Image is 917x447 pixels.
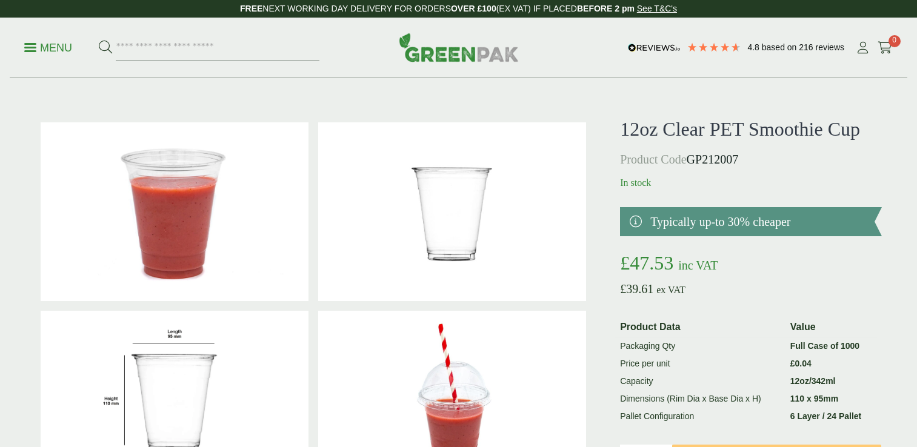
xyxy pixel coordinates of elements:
[41,122,308,301] img: 12oz PET Smoothie Cup With Raspberry Smoothie No Lid
[790,376,836,386] strong: 12oz/342ml
[620,282,626,296] span: £
[747,42,844,54] div: Based on 216 reviews
[620,252,673,274] bdi: 47.53
[615,372,785,390] td: Capacity
[577,4,635,13] strong: BEFORE 2 pm
[678,259,718,272] span: inc VAT
[790,359,812,368] bdi: 0.04
[790,341,859,351] strong: Full Case of 1000
[620,282,653,296] bdi: 39.61
[855,42,870,54] i: My Account
[399,33,519,62] img: GreenPak Supplies
[790,359,795,368] span: £
[24,41,72,55] p: Menu
[615,317,785,337] th: Product Data
[24,41,72,53] a: Menu
[785,317,877,337] th: Value
[615,408,785,425] td: Pallet Configuration
[687,42,741,53] div: 4.79 Stars
[615,390,785,408] td: Dimensions (Rim Dia x Base Dia x H)
[240,4,262,13] strong: FREE
[318,122,586,301] img: 12oz Clear PET Smoothie Cup 0
[620,118,881,141] h1: 12oz Clear PET Smoothie Cup
[620,252,630,274] span: £
[790,411,862,421] strong: 6 Layer / 24 Pallet
[878,42,893,54] i: Cart
[878,39,893,57] a: 0
[637,4,677,13] a: See T&C's
[615,337,785,356] td: Packaging Qty
[747,42,761,52] span: 4.8
[889,35,901,47] span: 0
[451,4,496,13] strong: OVER £100
[620,153,686,166] span: Product Code
[628,44,681,52] img: REVIEWS.io
[656,285,685,295] span: ex VAT
[615,355,785,372] td: Price per unit
[790,394,838,403] strong: 110 x 95mm
[620,150,881,168] p: GP212007
[620,176,881,190] p: In stock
